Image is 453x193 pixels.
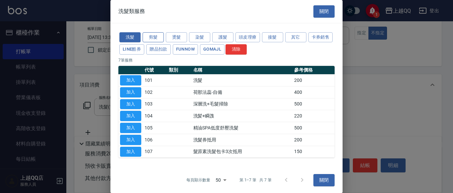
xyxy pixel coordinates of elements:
[143,110,167,122] td: 104
[120,123,141,133] button: 加入
[292,98,335,110] td: 500
[292,86,335,98] td: 400
[186,177,210,183] p: 每頁顯示數量
[143,32,164,43] button: 剪髮
[292,66,335,75] th: 參考價格
[235,32,260,43] button: 頭皮理療
[120,99,141,109] button: 加入
[285,32,306,43] button: 其它
[120,147,141,157] button: 加入
[292,110,335,122] td: 220
[143,146,167,158] td: 107
[143,75,167,87] td: 101
[292,146,335,158] td: 150
[226,44,247,55] button: 清除
[119,44,144,55] button: LINE酷券
[192,66,292,75] th: 名稱
[192,146,292,158] td: 髮原素洗髮包卡3次抵用
[143,134,167,146] td: 106
[192,134,292,146] td: 洗髮券抵用
[120,87,141,97] button: 加入
[200,44,225,55] button: GOMAJL
[143,66,167,75] th: 代號
[173,44,198,55] button: FUNNOW
[292,122,335,134] td: 500
[313,174,335,186] button: 關閉
[118,57,335,63] p: 7 筆服務
[192,122,292,134] td: 精油SPA低度舒壓洗髮
[212,32,233,43] button: 護髮
[120,75,141,86] button: 加入
[143,122,167,134] td: 105
[119,32,141,43] button: 洗髮
[262,32,283,43] button: 接髮
[167,66,191,75] th: 類別
[143,98,167,110] td: 103
[120,111,141,121] button: 加入
[292,75,335,87] td: 200
[120,135,141,145] button: 加入
[189,32,210,43] button: 染髮
[166,32,187,43] button: 燙髮
[143,86,167,98] td: 102
[313,5,335,18] button: 關閉
[118,8,145,15] span: 洗髮類服務
[308,32,333,43] button: 卡券銷售
[192,86,292,98] td: 荷那法蕊-自備
[192,75,292,87] td: 洗髮
[192,110,292,122] td: 洗髪+瞬謢
[146,44,171,55] button: 贈品扣款
[292,134,335,146] td: 200
[213,171,229,189] div: 50
[192,98,292,110] td: 深層洗+毛髮掃除
[239,177,272,183] p: 第 1–7 筆 共 7 筆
